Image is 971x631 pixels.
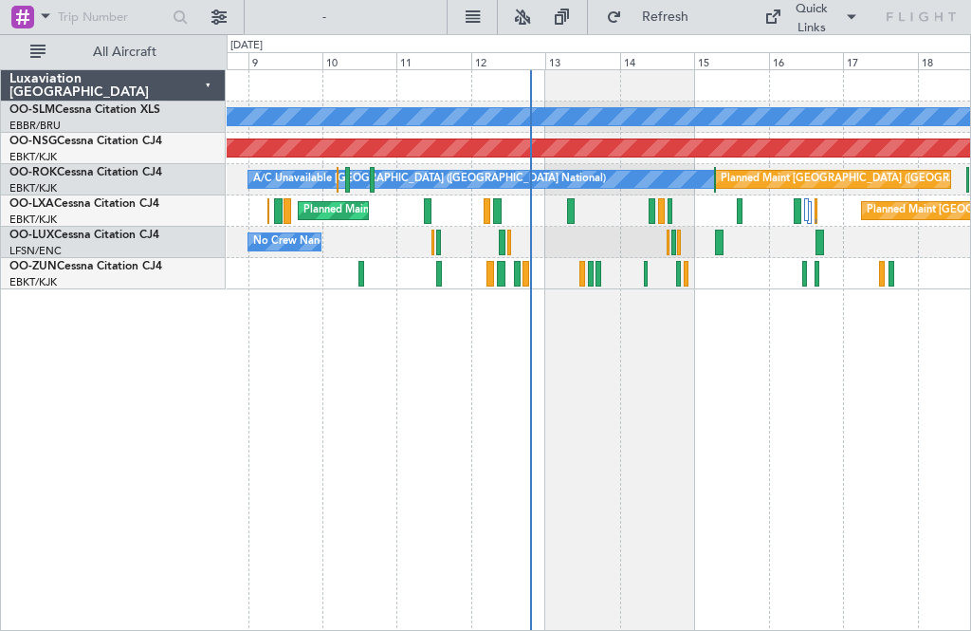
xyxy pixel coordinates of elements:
[9,150,57,164] a: EBKT/KJK
[9,181,57,195] a: EBKT/KJK
[9,104,160,116] a: OO-SLMCessna Citation XLS
[9,198,159,210] a: OO-LXACessna Citation CJ4
[694,52,768,69] div: 15
[9,167,57,178] span: OO-ROK
[620,52,694,69] div: 14
[626,10,705,24] span: Refresh
[248,52,322,69] div: 9
[49,46,200,59] span: All Aircraft
[396,52,470,69] div: 11
[9,261,162,272] a: OO-ZUNCessna Citation CJ4
[9,104,55,116] span: OO-SLM
[230,38,263,54] div: [DATE]
[843,52,917,69] div: 17
[755,2,869,32] button: Quick Links
[303,196,647,225] div: Planned Maint [GEOGRAPHIC_DATA] ([GEOGRAPHIC_DATA] National)
[9,244,62,258] a: LFSN/ENC
[9,261,57,272] span: OO-ZUN
[9,136,162,147] a: OO-NSGCessna Citation CJ4
[545,52,619,69] div: 13
[58,3,167,31] input: Trip Number
[9,230,159,241] a: OO-LUXCessna Citation CJ4
[9,213,57,227] a: EBKT/KJK
[769,52,843,69] div: 16
[322,52,396,69] div: 10
[9,167,162,178] a: OO-ROKCessna Citation CJ4
[597,2,711,32] button: Refresh
[471,52,545,69] div: 12
[9,230,54,241] span: OO-LUX
[21,37,206,67] button: All Aircraft
[9,136,57,147] span: OO-NSG
[9,198,54,210] span: OO-LXA
[253,228,366,256] div: No Crew Nancy (Essey)
[9,119,61,133] a: EBBR/BRU
[253,165,606,194] div: A/C Unavailable [GEOGRAPHIC_DATA] ([GEOGRAPHIC_DATA] National)
[9,275,57,289] a: EBKT/KJK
